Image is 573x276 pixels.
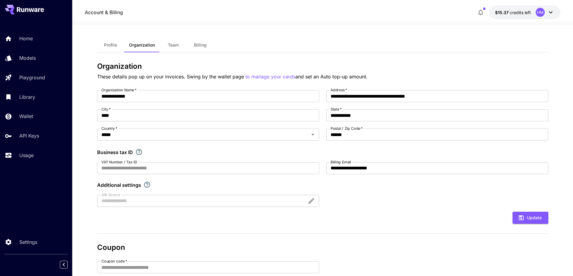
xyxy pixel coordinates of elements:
[19,54,36,62] p: Models
[19,74,45,81] p: Playground
[85,9,123,16] nav: breadcrumb
[331,107,342,112] label: State
[101,107,111,112] label: City
[295,74,368,80] span: and set an Auto top-up amount.
[101,126,117,131] label: Country
[19,132,39,139] p: API Keys
[536,8,545,17] div: HM
[495,9,531,16] div: $15.3664
[135,148,143,156] svg: If you are a business tax registrant, please enter your business tax ID here.
[510,10,531,15] span: credits left
[104,42,117,48] span: Profile
[101,259,127,264] label: Coupon code
[143,181,151,188] svg: Explore additional customization settings
[101,87,137,93] label: Organization Name
[513,212,548,224] button: Update
[19,35,33,42] p: Home
[85,9,123,16] a: Account & Billing
[64,259,72,270] div: Collapse sidebar
[97,149,133,156] p: Business tax ID
[19,238,37,246] p: Settings
[97,243,548,252] h3: Coupon
[60,261,68,268] button: Collapse sidebar
[97,62,548,71] h3: Organization
[168,42,179,48] span: Team
[101,192,120,197] label: AIR Source
[97,74,245,80] span: These details pop up on your invoices. Swing by the wallet page
[489,5,560,19] button: $15.3664HM
[331,159,351,165] label: Billing Email
[129,42,155,48] span: Organization
[331,87,347,93] label: Address
[331,126,363,131] label: Postal / Zip Code
[101,159,137,165] label: VAT Number / Tax ID
[495,10,510,15] span: $15.37
[194,42,207,48] span: Billing
[19,93,35,101] p: Library
[97,181,141,189] p: Additional settings
[245,73,295,80] button: to manage your cards
[19,113,33,120] p: Wallet
[309,130,317,139] button: Open
[19,152,34,159] p: Usage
